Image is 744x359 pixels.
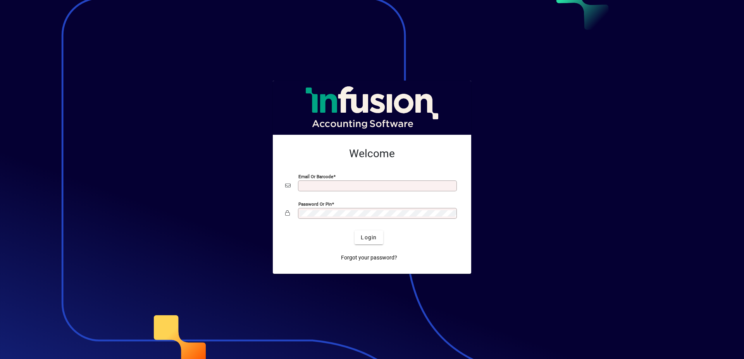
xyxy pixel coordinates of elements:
[285,147,459,160] h2: Welcome
[298,174,333,179] mat-label: Email or Barcode
[341,254,397,262] span: Forgot your password?
[298,201,332,207] mat-label: Password or Pin
[355,230,383,244] button: Login
[338,251,400,265] a: Forgot your password?
[361,234,377,242] span: Login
